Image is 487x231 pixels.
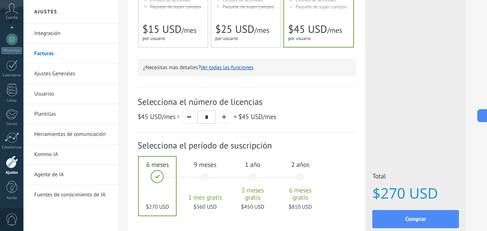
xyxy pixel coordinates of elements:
[34,185,111,205] a: Fuentes de conocimiento de IA
[34,124,111,145] a: Herramientas de comunicación
[372,185,459,201] span: $270 USD
[327,26,342,35] span: /mes
[23,185,119,205] li: Fuentes de conocimiento de IA
[215,35,238,41] span: por usuario
[23,145,119,165] li: Kommo IA
[233,204,272,210] span: $450 USD
[233,187,272,201] span: 2 meses gratis
[181,26,196,35] span: /mes
[23,104,119,124] li: Plantillas
[143,64,351,71] p: ¿Necesitas más detalles?
[281,160,320,169] span: 2 años
[1,170,22,175] div: Ajustes
[288,22,327,36] span: $45 USD
[142,35,165,41] span: por usuario
[186,194,225,201] span: 1 mes gratis
[1,47,22,54] div: WhatsApp
[23,23,119,44] li: Integración
[1,196,22,200] div: Ayuda
[6,15,18,20] span: Cuenta
[142,22,181,36] span: $15 USD
[23,124,119,145] li: Herramientas de comunicación
[186,160,225,169] span: 9 meses
[233,160,272,169] span: 1 año
[34,44,111,64] a: Facturas
[34,145,111,165] a: Kommo IA
[281,187,320,201] span: 6 meses gratis
[405,217,426,222] span: Comprar
[186,204,225,210] span: $360 USD
[281,204,320,210] span: $810 USD
[288,35,311,41] span: por usuario
[372,210,459,228] button: Comprar
[23,64,119,84] li: Ajustes Generales
[34,104,111,124] a: Plantillas
[34,23,111,44] a: Integración
[150,4,201,10] span: Paquete de super campos
[34,165,111,185] a: Agente de IA
[238,112,262,121] span: $45 USD
[372,172,459,182] span: Total
[1,145,22,150] div: Estadísticas
[34,64,111,84] a: Ajustes Generales
[138,96,356,107] span: Selecciona el número de licencias
[138,112,181,121] span: /mes
[23,165,119,185] li: Agente de IA
[138,204,177,210] span: $270 USD
[296,4,347,10] span: Paquete de super campos
[1,73,22,78] div: Calendario
[34,84,111,104] a: Usuarios
[1,122,22,126] div: Correo
[138,140,356,151] span: Selecciona el período de suscripción
[138,112,162,121] span: $45 USD
[138,160,177,169] span: 6 meses
[254,26,269,35] span: /mes
[238,112,276,121] span: /mes
[223,4,274,10] span: Paquete de super campos
[215,22,254,36] span: $25 USD
[234,112,237,121] span: =
[23,44,119,64] li: Facturas
[1,98,22,103] div: Listas
[23,84,119,104] li: Usuarios
[200,64,253,71] button: Ver todas las funciones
